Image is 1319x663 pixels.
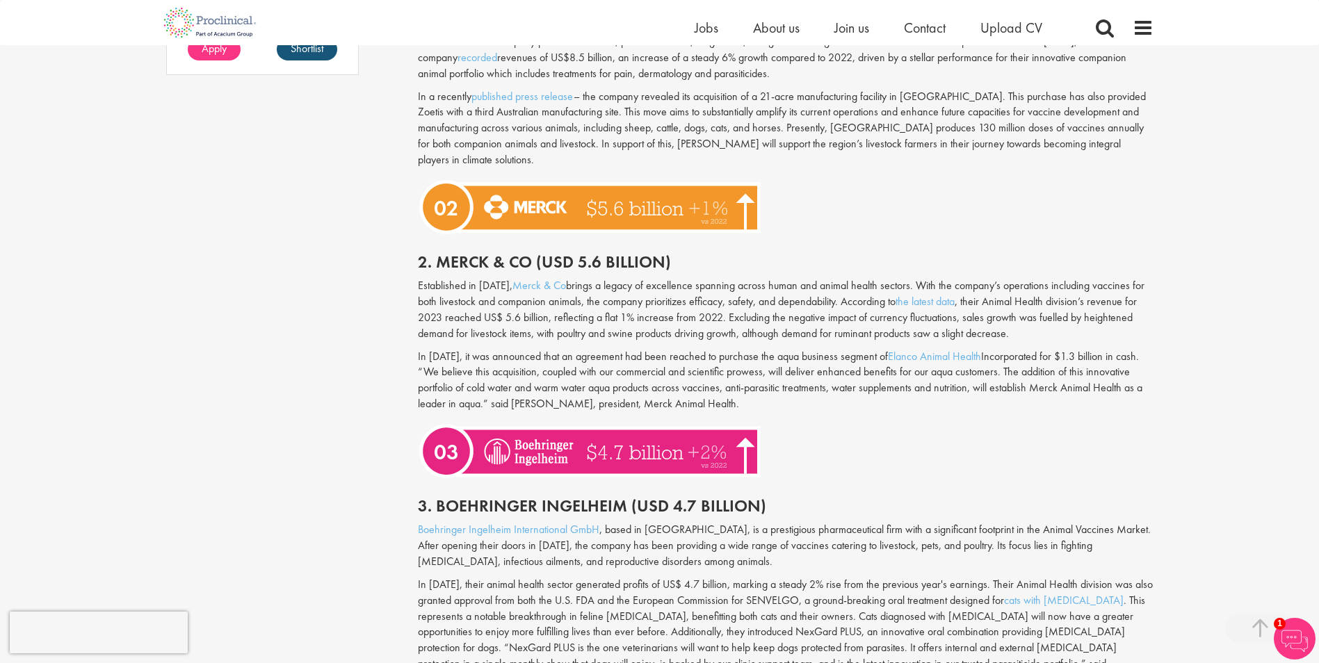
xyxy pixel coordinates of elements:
[512,278,566,293] a: Merck & Co
[904,19,946,37] a: Contact
[834,19,869,37] a: Join us
[418,349,1154,412] p: In [DATE], it was announced that an agreement had been reached to purchase the aqua business segm...
[418,18,1154,81] p: Established in [DATE] through a spin-off from Pfizer's animal health division, has quickly risen ...
[418,253,1154,271] h2: 2. Merck & Co (USD 5.6 billion)
[418,522,599,537] a: Boehringer Ingelheim International GmbH
[888,349,981,363] a: Elanco Animal Health
[418,89,1154,168] p: In a recently – the company revealed its acquisition of a 21-acre manufacturing facility in [GEOG...
[471,89,574,104] a: published press release
[418,278,1154,341] p: Established in [DATE], brings a legacy of excellence spanning across human and animal health sect...
[695,19,718,37] a: Jobs
[980,19,1042,37] a: Upload CV
[1004,593,1124,607] a: cats with [MEDICAL_DATA]
[1274,618,1286,630] span: 1
[458,50,497,65] a: recorded
[418,522,1154,570] p: , based in [GEOGRAPHIC_DATA], is a prestigious pharmaceutical firm with a significant footprint i...
[896,294,955,309] a: the latest data
[277,38,337,60] a: Shortlist
[753,19,800,37] a: About us
[188,38,241,60] a: Apply
[10,612,188,653] iframe: reCAPTCHA
[1274,618,1316,660] img: Chatbot
[202,41,227,56] span: Apply
[418,497,1154,515] h2: 3. Boehringer Ingelheim (USD 4.7 Billion)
